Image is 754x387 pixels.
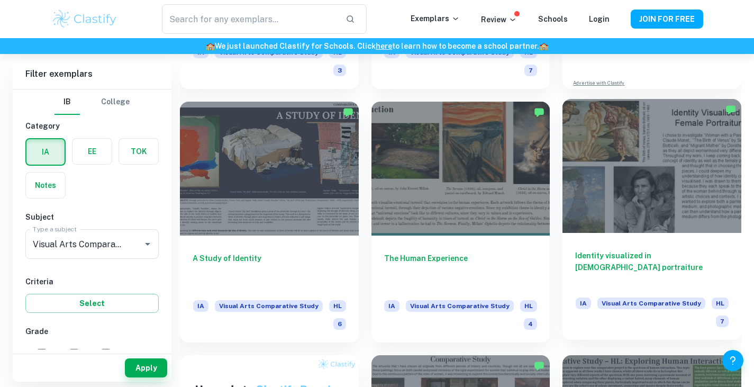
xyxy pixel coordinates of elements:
h6: Filter exemplars [13,59,171,89]
div: Filter type choice [54,89,130,115]
p: Exemplars [411,13,460,24]
span: Visual Arts Comparative Study [215,300,323,312]
h6: The Human Experience [384,253,538,287]
h6: A Study of Identity [193,253,346,287]
span: Visual Arts Comparative Study [406,300,514,312]
h6: Subject [25,211,159,223]
a: A Study of IdentityIAVisual Arts Comparative StudyHL6 [180,102,359,343]
button: College [101,89,130,115]
input: Search for any exemplars... [162,4,337,34]
h6: Criteria [25,276,159,287]
span: 7 [716,316,729,327]
span: IA [384,300,399,312]
img: Marked [725,104,736,115]
span: IA [193,300,208,312]
button: IB [54,89,80,115]
span: 🏫 [206,42,215,50]
button: Notes [26,173,65,198]
img: Marked [534,107,544,118]
img: Marked [534,361,544,371]
img: Marked [343,107,353,118]
span: 7 [524,65,537,76]
p: Review [481,14,517,25]
span: HL [520,300,537,312]
span: IA [576,298,591,309]
a: The Human ExperienceIAVisual Arts Comparative StudyHL4 [371,102,550,343]
button: JOIN FOR FREE [631,10,703,29]
span: HL [712,298,729,309]
h6: Grade [25,326,159,337]
button: Apply [125,358,167,377]
h6: Category [25,120,159,132]
h6: We just launched Clastify for Schools. Click to learn how to become a school partner. [2,40,752,52]
span: 🏫 [539,42,548,50]
span: 5 [116,348,121,359]
img: Clastify logo [51,8,119,30]
span: 3 [333,65,346,76]
span: HL [329,300,346,312]
button: Help and Feedback [722,350,743,371]
span: 6 [333,318,346,330]
h6: Identity visualized in [DEMOGRAPHIC_DATA] portraiture [575,250,729,285]
label: Type a subject [33,224,77,233]
span: Visual Arts Comparative Study [597,298,705,309]
button: IA [26,139,65,165]
button: EE [72,139,112,164]
button: Open [140,237,155,251]
span: 6 [85,348,89,359]
span: 4 [524,318,537,330]
a: Schools [538,15,568,23]
a: Advertise with Clastify [573,79,624,87]
a: Identity visualized in [DEMOGRAPHIC_DATA] portraitureIAVisual Arts Comparative StudyHL7 [562,102,741,343]
button: TOK [119,139,158,164]
a: here [376,42,392,50]
span: 7 [52,348,57,359]
a: Login [589,15,610,23]
button: Select [25,294,159,313]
